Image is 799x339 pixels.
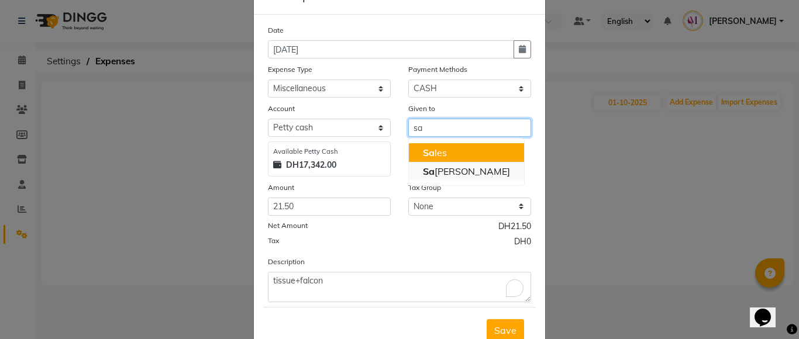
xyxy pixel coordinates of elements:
input: Given to [408,119,531,137]
label: Tax [268,236,279,246]
ngb-highlight: [PERSON_NAME] [423,165,510,177]
input: Amount [268,198,391,216]
span: DH21.50 [498,220,531,236]
span: DH0 [514,236,531,251]
span: Sa [423,165,435,177]
label: Net Amount [268,220,308,231]
label: Account [268,103,295,114]
label: Date [268,25,284,36]
label: Given to [408,103,435,114]
label: Tax Group [408,182,441,193]
iframe: chat widget [750,292,787,327]
label: Amount [268,182,294,193]
strong: DH17,342.00 [286,159,336,171]
label: Payment Methods [408,64,467,75]
div: Available Petty Cash [273,147,385,157]
span: Sa [423,147,435,158]
span: Save [494,324,516,336]
ngb-highlight: les [423,147,447,158]
label: Description [268,257,305,267]
textarea: To enrich screen reader interactions, please activate Accessibility in Grammarly extension settings [268,272,531,302]
label: Expense Type [268,64,312,75]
